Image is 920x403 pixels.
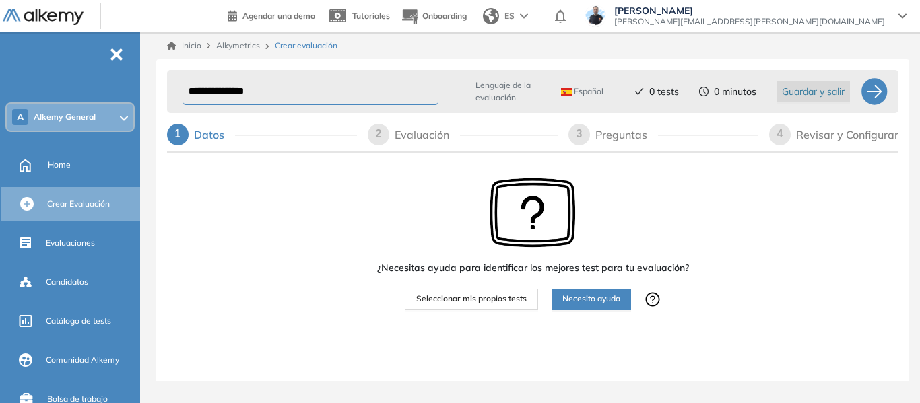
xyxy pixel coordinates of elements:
span: Tutoriales [352,11,390,21]
button: Seleccionar mis propios tests [405,289,538,310]
span: Onboarding [422,11,467,21]
span: ¿Necesitas ayuda para identificar los mejores test para tu evaluación? [377,261,689,275]
div: Widget de chat [853,338,920,403]
span: 0 tests [649,85,679,99]
button: Guardar y salir [777,81,850,102]
span: Evaluaciones [46,237,95,249]
span: Alkemy General [34,112,96,122]
img: world [483,8,499,24]
span: 0 minutos [714,85,756,99]
div: Revisar y Configurar [796,124,898,145]
a: Inicio [167,40,201,52]
span: Seleccionar mis propios tests [416,293,527,305]
div: Evaluación [395,124,460,145]
img: ESP [561,88,572,96]
img: Logo [3,9,84,26]
a: Agendar una demo [228,7,315,23]
span: check [634,87,644,96]
div: 1Datos [167,124,357,145]
div: Datos [194,124,235,145]
span: 1 [175,128,181,139]
span: Crear evaluación [275,40,337,52]
button: Necesito ayuda [552,289,631,310]
span: A [17,112,24,122]
div: Preguntas [595,124,658,145]
span: [PERSON_NAME] [614,5,885,16]
iframe: Chat Widget [853,338,920,403]
span: Candidatos [46,276,88,288]
span: ES [504,10,515,22]
span: Comunidad Alkemy [46,354,119,366]
span: Lenguaje de la evaluación [475,79,542,104]
span: clock-circle [699,87,709,96]
span: Agendar una demo [242,11,315,21]
span: Home [48,159,71,171]
span: Necesito ayuda [562,293,620,305]
span: 2 [376,128,382,139]
span: Guardar y salir [782,84,845,99]
span: Catálogo de tests [46,315,111,327]
img: arrow [520,13,528,19]
span: [PERSON_NAME][EMAIL_ADDRESS][PERSON_NAME][DOMAIN_NAME] [614,16,885,27]
span: Alkymetrics [216,40,260,50]
span: 4 [777,128,783,139]
button: Onboarding [401,2,467,31]
span: 3 [577,128,583,139]
span: Español [561,86,603,97]
span: Crear Evaluación [47,198,110,210]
